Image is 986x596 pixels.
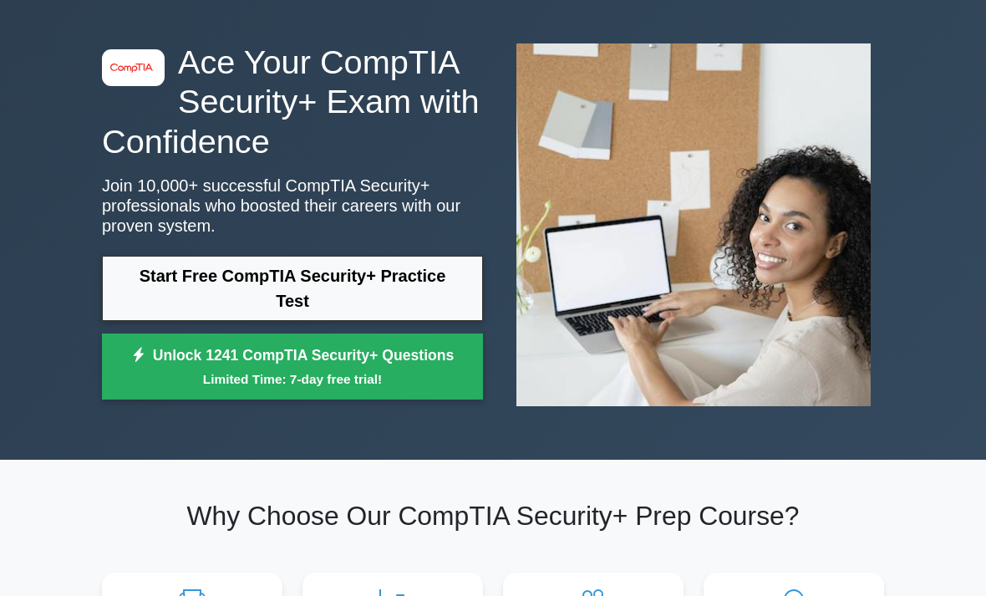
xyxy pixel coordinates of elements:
[102,43,483,162] h1: Ace Your CompTIA Security+ Exam with Confidence
[102,500,884,532] h2: Why Choose Our CompTIA Security+ Prep Course?
[102,256,483,321] a: Start Free CompTIA Security+ Practice Test
[102,176,483,236] p: Join 10,000+ successful CompTIA Security+ professionals who boosted their careers with our proven...
[102,334,483,400] a: Unlock 1241 CompTIA Security+ QuestionsLimited Time: 7-day free trial!
[123,369,462,389] small: Limited Time: 7-day free trial!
